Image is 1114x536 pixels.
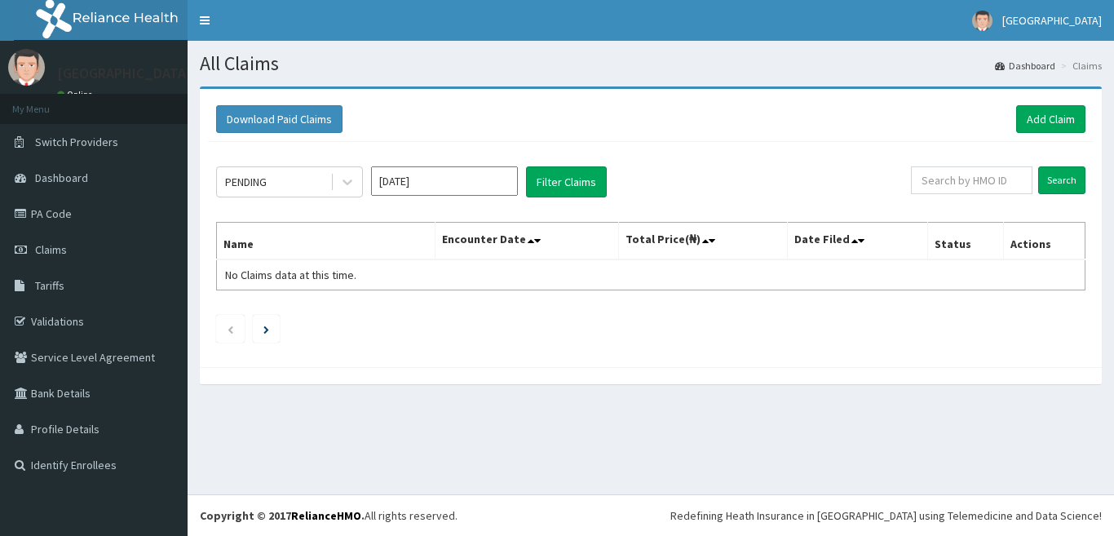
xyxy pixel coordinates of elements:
p: [GEOGRAPHIC_DATA] [57,66,192,81]
a: Previous page [227,321,234,336]
a: Next page [263,321,269,336]
span: Switch Providers [35,135,118,149]
input: Search [1038,166,1085,194]
img: User Image [8,49,45,86]
input: Search by HMO ID [911,166,1032,194]
th: Encounter Date [435,223,618,260]
h1: All Claims [200,53,1102,74]
button: Download Paid Claims [216,105,343,133]
li: Claims [1057,59,1102,73]
span: Tariffs [35,278,64,293]
th: Actions [1003,223,1085,260]
th: Name [217,223,435,260]
span: [GEOGRAPHIC_DATA] [1002,13,1102,28]
footer: All rights reserved. [188,494,1114,536]
a: RelianceHMO [291,508,361,523]
th: Total Price(₦) [618,223,788,260]
button: Filter Claims [526,166,607,197]
th: Date Filed [788,223,928,260]
a: Dashboard [995,59,1055,73]
img: User Image [972,11,992,31]
strong: Copyright © 2017 . [200,508,365,523]
span: No Claims data at this time. [225,268,356,282]
a: Add Claim [1016,105,1085,133]
div: PENDING [225,174,267,190]
span: Claims [35,242,67,257]
span: Dashboard [35,171,88,185]
th: Status [928,223,1004,260]
a: Online [57,89,96,100]
input: Select Month and Year [371,166,518,196]
div: Redefining Heath Insurance in [GEOGRAPHIC_DATA] using Telemedicine and Data Science! [670,507,1102,524]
